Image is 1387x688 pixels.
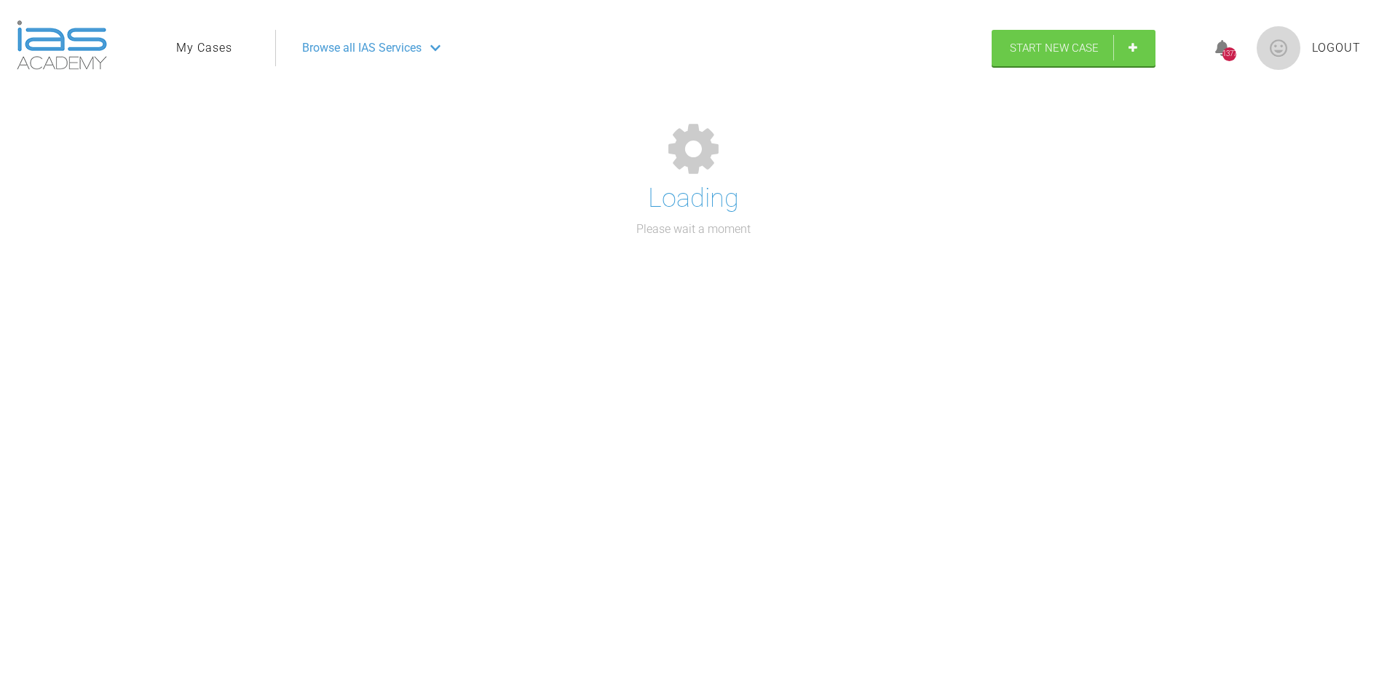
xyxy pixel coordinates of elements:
[1257,26,1300,70] img: profile.png
[1010,41,1099,55] span: Start New Case
[1312,39,1361,58] a: Logout
[1222,47,1236,61] div: 1377
[992,30,1155,66] a: Start New Case
[636,220,751,239] p: Please wait a moment
[302,39,422,58] span: Browse all IAS Services
[17,20,107,70] img: logo-light.3e3ef733.png
[648,178,739,220] h1: Loading
[176,39,232,58] a: My Cases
